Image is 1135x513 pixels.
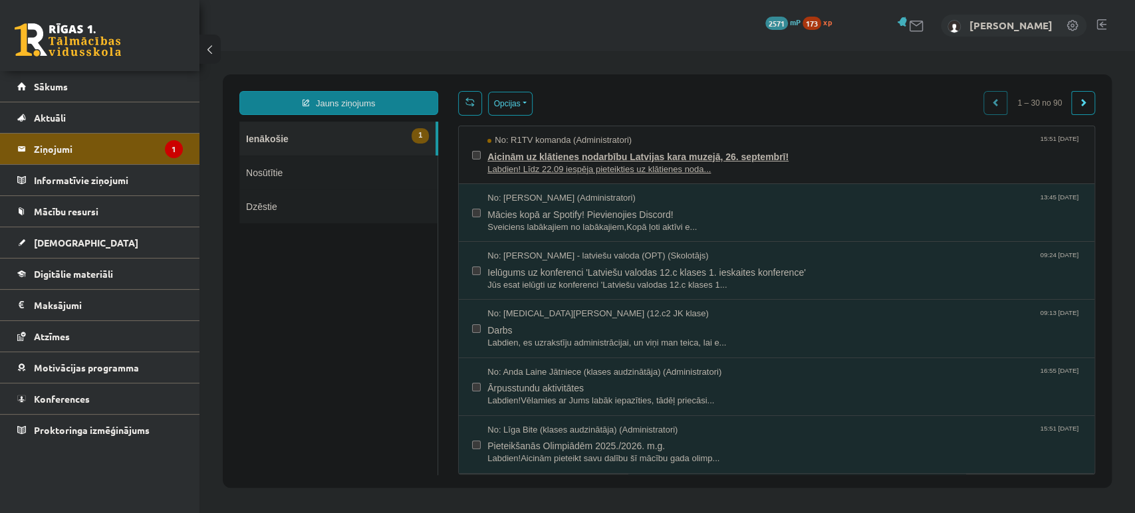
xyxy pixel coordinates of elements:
[288,170,882,183] span: Sveiciens labākajiem no labākajiem,Kopā ļoti aktīvi e...
[15,23,121,56] a: Rīgas 1. Tālmācības vidusskola
[765,17,801,27] a: 2571 mP
[947,20,961,33] img: Jekaterina Zeļeņina
[765,17,788,30] span: 2571
[34,393,90,405] span: Konferences
[288,141,436,154] span: No: [PERSON_NAME] (Administratori)
[803,17,838,27] a: 173 xp
[34,165,183,195] legend: Informatīvie ziņojumi
[288,315,882,356] a: No: Anda Laine Jātniece (klases audzinātāja) (Administratori) 16:55 [DATE] Ārpusstundu aktivitāte...
[17,321,183,352] a: Atzīmes
[790,17,801,27] span: mP
[40,138,238,172] a: Dzēstie
[34,424,150,436] span: Proktoringa izmēģinājums
[165,140,183,158] i: 1
[288,401,882,414] span: Labdien!Aicinām pieteikt savu dalību šī mācību gada olimp...
[969,19,1053,32] a: [PERSON_NAME]
[289,41,333,64] button: Opcijas
[288,83,432,96] span: No: R1TV komanda (Administratori)
[803,17,821,30] span: 173
[808,40,872,64] span: 1 – 30 no 90
[17,71,183,102] a: Sākums
[288,327,882,344] span: Ārpusstundu aktivitātes
[34,290,183,320] legend: Maksājumi
[288,199,882,240] a: No: [PERSON_NAME] - latviešu valoda (OPT) (Skolotājs) 09:24 [DATE] Ielūgums uz konferenci 'Latvie...
[40,70,236,104] a: 1Ienākošie
[288,269,882,286] span: Darbs
[288,256,509,269] span: No: [MEDICAL_DATA][PERSON_NAME] (12.c2 JK klase)
[34,330,70,342] span: Atzīmes
[288,96,882,112] span: Aicinām uz klātienes nodarbību Latvijas kara muzejā, 26. septembrī!
[838,199,882,209] span: 09:24 [DATE]
[288,141,882,182] a: No: [PERSON_NAME] (Administratori) 13:45 [DATE] Mācies kopā ar Spotify! Pievienojies Discord! Sve...
[838,141,882,151] span: 13:45 [DATE]
[288,83,882,124] a: No: R1TV komanda (Administratori) 15:51 [DATE] Aicinām uz klātienes nodarbību Latvijas kara muzej...
[40,40,239,64] a: Jauns ziņojums
[17,415,183,445] a: Proktoringa izmēģinājums
[17,165,183,195] a: Informatīvie ziņojumi
[34,268,113,280] span: Digitālie materiāli
[17,102,183,133] a: Aktuāli
[40,104,238,138] a: Nosūtītie
[34,361,139,373] span: Motivācijas programma
[288,256,882,298] a: No: [MEDICAL_DATA][PERSON_NAME] (12.c2 JK klase) 09:13 [DATE] Darbs Labdien, es uzrakstīju admini...
[838,256,882,266] span: 09:13 [DATE]
[17,227,183,258] a: [DEMOGRAPHIC_DATA]
[17,352,183,383] a: Motivācijas programma
[288,373,478,385] span: No: Līga Bite (klases audzinātāja) (Administratori)
[34,134,183,164] legend: Ziņojumi
[17,134,183,164] a: Ziņojumi1
[34,80,68,92] span: Sākums
[17,383,183,414] a: Konferences
[838,83,882,93] span: 15:51 [DATE]
[288,344,882,356] span: Labdien!Vēlamies ar Jums labāk iepazīties, tādēļ priecāsi...
[34,112,66,124] span: Aktuāli
[288,373,882,414] a: No: Līga Bite (klases audzinātāja) (Administratori) 15:51 [DATE] Pieteikšanās Olimpiādēm 2025./20...
[288,112,882,125] span: Labdien! Līdz 22.09 iespēja pieteikties uz klātienes noda...
[34,205,98,217] span: Mācību resursi
[823,17,832,27] span: xp
[288,199,509,211] span: No: [PERSON_NAME] - latviešu valoda (OPT) (Skolotājs)
[288,211,882,228] span: Ielūgums uz konferenci 'Latviešu valodas 12.c klases 1. ieskaites konference'
[288,228,882,241] span: Jūs esat ielūgti uz konferenci 'Latviešu valodas 12.c klases 1...
[212,77,229,92] span: 1
[288,286,882,298] span: Labdien, es uzrakstīju administrācijai, un viņi man teica, lai e...
[17,290,183,320] a: Maksājumi
[288,315,522,328] span: No: Anda Laine Jātniece (klases audzinātāja) (Administratori)
[288,154,882,170] span: Mācies kopā ar Spotify! Pievienojies Discord!
[34,237,138,249] span: [DEMOGRAPHIC_DATA]
[838,373,882,383] span: 15:51 [DATE]
[288,385,882,401] span: Pieteikšanās Olimpiādēm 2025./2026. m.g.
[17,258,183,289] a: Digitālie materiāli
[838,315,882,325] span: 16:55 [DATE]
[17,196,183,227] a: Mācību resursi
